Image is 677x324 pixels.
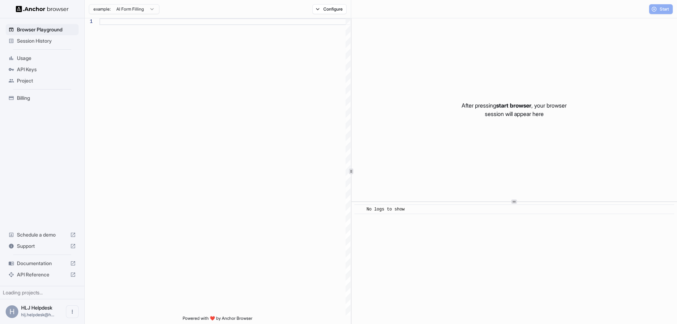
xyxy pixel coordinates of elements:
[183,316,252,324] span: Powered with ❤️ by Anchor Browser
[21,305,52,311] span: HLJ Helpdesk
[17,55,76,62] span: Usage
[16,6,69,12] img: Anchor Logo
[6,24,79,35] div: Browser Playground
[93,6,111,12] span: example:
[312,4,347,14] button: Configure
[17,66,76,73] span: API Keys
[6,35,79,47] div: Session History
[358,206,361,213] span: ​
[17,231,67,238] span: Schedule a demo
[3,289,81,296] div: Loading projects...
[6,269,79,280] div: API Reference
[6,258,79,269] div: Documentation
[462,101,567,118] p: After pressing , your browser session will appear here
[85,18,93,25] div: 1
[17,271,67,278] span: API Reference
[17,37,76,44] span: Session History
[6,240,79,252] div: Support
[6,75,79,86] div: Project
[6,305,18,318] div: H
[17,77,76,84] span: Project
[496,102,531,109] span: start browser
[6,53,79,64] div: Usage
[6,229,79,240] div: Schedule a demo
[17,243,67,250] span: Support
[21,312,54,317] span: hlj.helpdesk@hellolunajoy.com
[17,260,67,267] span: Documentation
[17,26,76,33] span: Browser Playground
[6,92,79,104] div: Billing
[66,305,79,318] button: Open menu
[6,64,79,75] div: API Keys
[17,94,76,102] span: Billing
[367,207,405,212] span: No logs to show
